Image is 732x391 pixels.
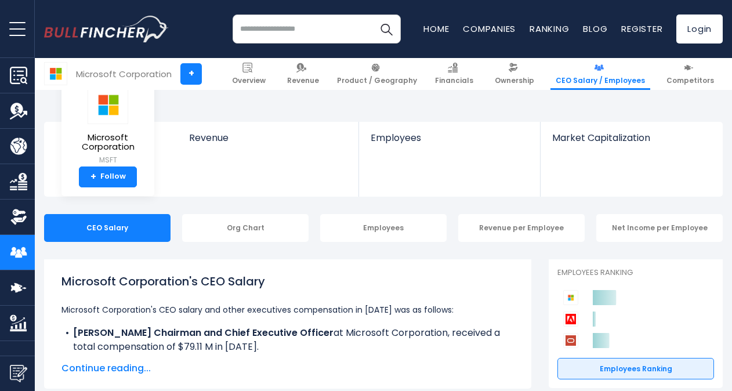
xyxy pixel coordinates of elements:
[435,76,473,85] span: Financials
[282,58,324,90] a: Revenue
[430,58,479,90] a: Financials
[332,58,422,90] a: Product / Geography
[359,122,539,163] a: Employees
[189,132,347,143] span: Revenue
[76,67,172,81] div: Microsoft Corporation
[557,358,714,380] a: Employees Ranking
[541,122,722,163] a: Market Capitalization
[661,58,719,90] a: Competitors
[232,76,266,85] span: Overview
[423,23,449,35] a: Home
[227,58,271,90] a: Overview
[79,166,137,187] a: +Follow
[563,312,578,327] img: Adobe competitors logo
[621,23,662,35] a: Register
[71,155,145,165] small: MSFT
[596,214,723,242] div: Net Income per Employee
[552,132,710,143] span: Market Capitalization
[666,76,714,85] span: Competitors
[458,214,585,242] div: Revenue per Employee
[44,214,171,242] div: CEO Salary
[44,16,169,42] img: bullfincher logo
[182,214,309,242] div: Org Chart
[177,122,359,163] a: Revenue
[180,63,202,85] a: +
[61,326,514,354] li: at Microsoft Corporation, received a total compensation of $79.11 M in [DATE].
[44,16,169,42] a: Go to homepage
[563,290,578,305] img: Microsoft Corporation competitors logo
[495,76,534,85] span: Ownership
[490,58,539,90] a: Ownership
[73,326,334,339] b: [PERSON_NAME] Chairman and Chief Executive Officer
[287,76,319,85] span: Revenue
[337,76,417,85] span: Product / Geography
[676,15,723,44] a: Login
[71,133,145,152] span: Microsoft Corporation
[372,15,401,44] button: Search
[371,132,528,143] span: Employees
[45,63,67,85] img: MSFT logo
[557,268,714,278] p: Employees Ranking
[530,23,569,35] a: Ranking
[61,303,514,317] p: Microsoft Corporation's CEO salary and other executives compensation in [DATE] was as follows:
[88,85,128,124] img: MSFT logo
[10,208,27,226] img: Ownership
[61,361,514,375] span: Continue reading...
[563,333,578,348] img: Oracle Corporation competitors logo
[556,76,645,85] span: CEO Salary / Employees
[70,85,146,166] a: Microsoft Corporation MSFT
[583,23,607,35] a: Blog
[320,214,447,242] div: Employees
[463,23,516,35] a: Companies
[550,58,650,90] a: CEO Salary / Employees
[90,172,96,182] strong: +
[61,273,514,290] h1: Microsoft Corporation's CEO Salary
